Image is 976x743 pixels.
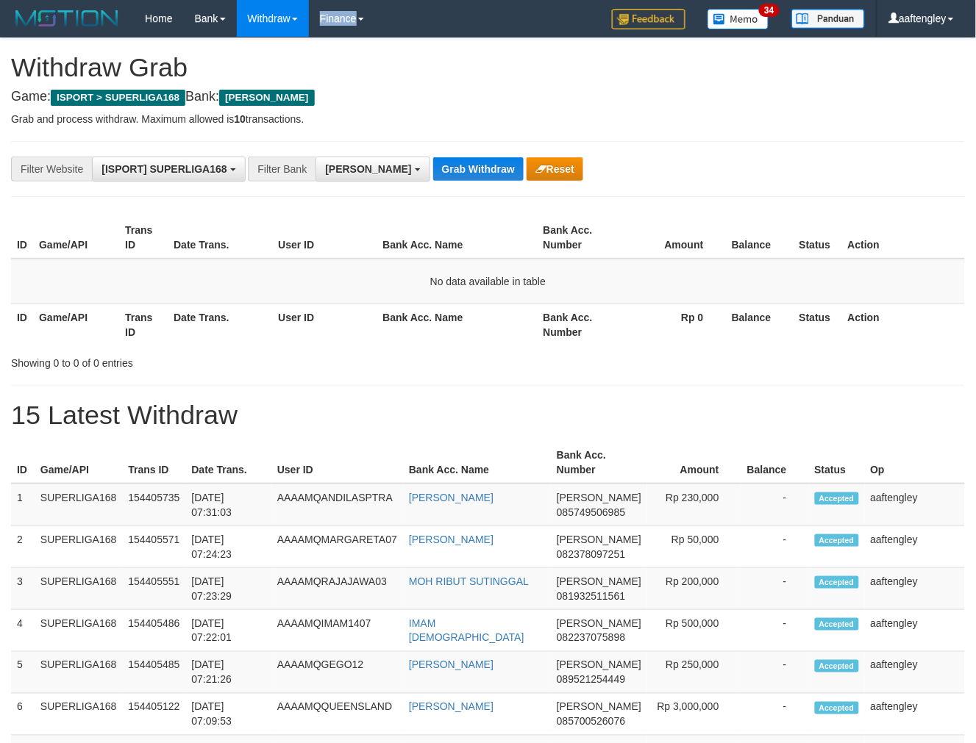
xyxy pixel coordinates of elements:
[865,610,965,652] td: aaftengley
[325,163,411,175] span: [PERSON_NAME]
[168,304,272,345] th: Date Trans.
[557,674,625,686] span: Copy 089521254449 to clipboard
[409,534,494,545] a: [PERSON_NAME]
[865,652,965,694] td: aaftengley
[122,694,185,736] td: 154405122
[35,652,123,694] td: SUPERLIGA168
[741,694,809,736] td: -
[11,350,396,370] div: Showing 0 to 0 of 0 entries
[11,53,965,82] h1: Withdraw Grab
[557,590,625,602] span: Copy 081932511561 to clipboard
[557,548,625,560] span: Copy 082378097251 to clipboard
[409,659,494,671] a: [PERSON_NAME]
[271,442,403,484] th: User ID
[726,304,794,345] th: Balance
[865,526,965,568] td: aaftengley
[11,7,123,29] img: MOTION_logo.png
[11,652,35,694] td: 5
[794,217,842,259] th: Status
[815,618,859,631] span: Accepted
[557,506,625,518] span: Copy 085749506985 to clipboard
[271,694,403,736] td: AAAAMQQUEENSLAND
[403,442,551,484] th: Bank Acc. Name
[815,576,859,589] span: Accepted
[122,442,185,484] th: Trans ID
[842,217,965,259] th: Action
[185,442,271,484] th: Date Trans.
[809,442,865,484] th: Status
[316,157,430,182] button: [PERSON_NAME]
[794,304,842,345] th: Status
[119,217,168,259] th: Trans ID
[538,304,624,345] th: Bank Acc. Number
[557,492,641,503] span: [PERSON_NAME]
[271,484,403,526] td: AAAAMQANDILASPTRA
[557,659,641,671] span: [PERSON_NAME]
[624,217,726,259] th: Amount
[11,442,35,484] th: ID
[168,217,272,259] th: Date Trans.
[122,610,185,652] td: 154405486
[92,157,245,182] button: [ISPORT] SUPERLIGA168
[271,568,403,610] td: AAAAMQRAJAJAWA03
[647,610,741,652] td: Rp 500,000
[708,9,769,29] img: Button%20Memo.svg
[741,568,809,610] td: -
[741,610,809,652] td: -
[185,568,271,610] td: [DATE] 07:23:29
[759,4,779,17] span: 34
[865,484,965,526] td: aaftengley
[11,694,35,736] td: 6
[219,90,314,106] span: [PERSON_NAME]
[11,568,35,610] td: 3
[647,694,741,736] td: Rp 3,000,000
[647,484,741,526] td: Rp 230,000
[11,259,965,304] td: No data available in table
[272,304,377,345] th: User ID
[33,217,119,259] th: Game/API
[271,652,403,694] td: AAAAMQGEGO12
[11,157,92,182] div: Filter Website
[741,442,809,484] th: Balance
[815,660,859,672] span: Accepted
[11,484,35,526] td: 1
[11,217,33,259] th: ID
[35,694,123,736] td: SUPERLIGA168
[557,716,625,728] span: Copy 085700526076 to clipboard
[409,617,524,644] a: IMAM [DEMOGRAPHIC_DATA]
[234,113,246,125] strong: 10
[647,526,741,568] td: Rp 50,000
[433,157,524,181] button: Grab Withdraw
[35,484,123,526] td: SUPERLIGA168
[551,442,647,484] th: Bank Acc. Number
[647,652,741,694] td: Rp 250,000
[35,442,123,484] th: Game/API
[409,492,494,503] a: [PERSON_NAME]
[842,304,965,345] th: Action
[612,9,685,29] img: Feedback.jpg
[557,534,641,545] span: [PERSON_NAME]
[122,652,185,694] td: 154405485
[409,701,494,713] a: [PERSON_NAME]
[33,304,119,345] th: Game/API
[11,304,33,345] th: ID
[185,610,271,652] td: [DATE] 07:22:01
[271,526,403,568] td: AAAAMQMARGARETA07
[815,534,859,547] span: Accepted
[185,484,271,526] td: [DATE] 07:31:03
[11,112,965,126] p: Grab and process withdraw. Maximum allowed is transactions.
[51,90,185,106] span: ISPORT > SUPERLIGA168
[377,217,537,259] th: Bank Acc. Name
[248,157,316,182] div: Filter Bank
[119,304,168,345] th: Trans ID
[11,401,965,430] h1: 15 Latest Withdraw
[647,442,741,484] th: Amount
[185,652,271,694] td: [DATE] 07:21:26
[11,610,35,652] td: 4
[409,575,529,587] a: MOH RIBUT SUTINGGAL
[647,568,741,610] td: Rp 200,000
[377,304,537,345] th: Bank Acc. Name
[791,9,865,29] img: panduan.png
[272,217,377,259] th: User ID
[185,526,271,568] td: [DATE] 07:24:23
